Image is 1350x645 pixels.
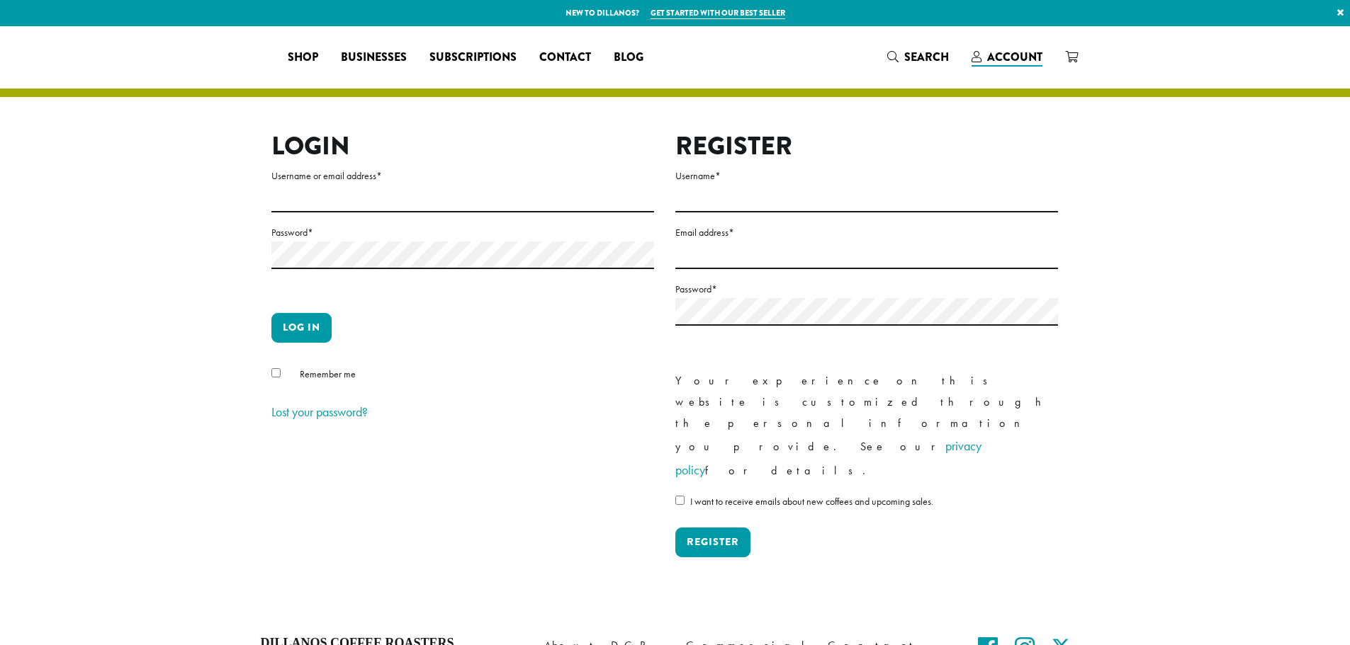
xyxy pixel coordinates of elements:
[651,7,785,19] a: Get started with our best seller
[276,46,330,69] a: Shop
[300,367,356,380] span: Remember me
[675,370,1058,482] p: Your experience on this website is customized through the personal information you provide. See o...
[675,527,750,557] button: Register
[271,224,654,241] label: Password
[271,404,368,420] a: Lost your password?
[987,49,1042,65] span: Account
[675,438,981,478] a: privacy policy
[271,313,332,343] button: Log in
[341,49,407,67] span: Businesses
[539,49,591,67] span: Contact
[429,49,517,67] span: Subscriptions
[288,49,318,67] span: Shop
[271,131,654,161] h2: Login
[904,49,949,65] span: Search
[675,496,685,505] input: I want to receive emails about new coffees and upcoming sales.
[675,131,1058,161] h2: Register
[675,280,1058,298] label: Password
[690,495,933,508] span: I want to receive emails about new coffees and upcoming sales.
[876,45,960,69] a: Search
[271,167,654,185] label: Username or email address
[675,224,1058,241] label: Email address
[675,167,1058,185] label: Username
[614,49,643,67] span: Blog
